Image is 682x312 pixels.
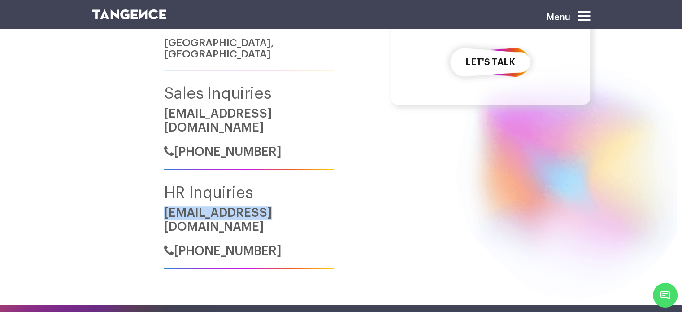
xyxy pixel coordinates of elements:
[164,37,334,60] h6: [GEOGRAPHIC_DATA], [GEOGRAPHIC_DATA]
[443,36,537,88] button: let's talk
[164,184,334,202] h4: HR Inquiries
[164,107,272,134] a: [EMAIL_ADDRESS][DOMAIN_NAME]
[164,145,282,158] a: [PHONE_NUMBER]
[174,245,282,257] span: [PHONE_NUMBER]
[164,245,282,257] a: [PHONE_NUMBER]
[174,145,282,158] span: [PHONE_NUMBER]
[164,207,272,233] a: [EMAIL_ADDRESS][DOMAIN_NAME]
[92,9,167,19] img: logo SVG
[164,85,334,102] h4: Sales Inquiries
[653,283,678,308] span: Chat Widget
